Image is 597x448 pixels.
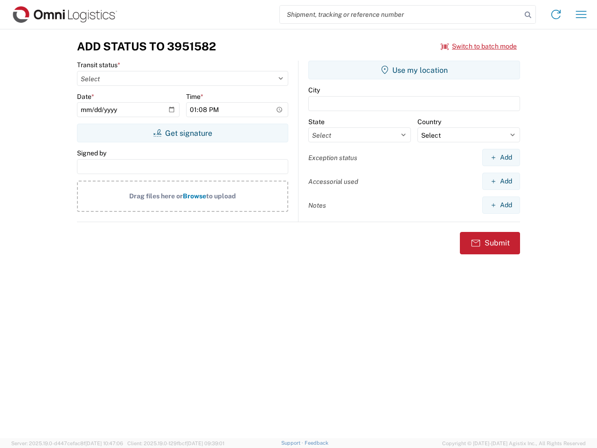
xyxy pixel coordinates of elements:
[308,154,357,162] label: Exception status
[186,92,203,101] label: Time
[460,232,520,254] button: Submit
[85,441,123,446] span: [DATE] 10:47:06
[77,149,106,157] label: Signed by
[129,192,183,200] span: Drag files here or
[442,439,586,448] span: Copyright © [DATE]-[DATE] Agistix Inc., All Rights Reserved
[417,118,441,126] label: Country
[441,39,517,54] button: Switch to batch mode
[482,173,520,190] button: Add
[77,124,288,142] button: Get signature
[280,6,521,23] input: Shipment, tracking or reference number
[11,441,123,446] span: Server: 2025.19.0-d447cefac8f
[77,40,216,53] h3: Add Status to 3951582
[308,61,520,79] button: Use my location
[308,86,320,94] label: City
[281,440,305,446] a: Support
[308,201,326,210] label: Notes
[183,192,206,200] span: Browse
[482,196,520,214] button: Add
[308,118,325,126] label: State
[308,177,358,186] label: Accessorial used
[127,441,224,446] span: Client: 2025.19.0-129fbcf
[482,149,520,166] button: Add
[305,440,328,446] a: Feedback
[77,92,94,101] label: Date
[187,441,224,446] span: [DATE] 09:39:01
[206,192,236,200] span: to upload
[77,61,120,69] label: Transit status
